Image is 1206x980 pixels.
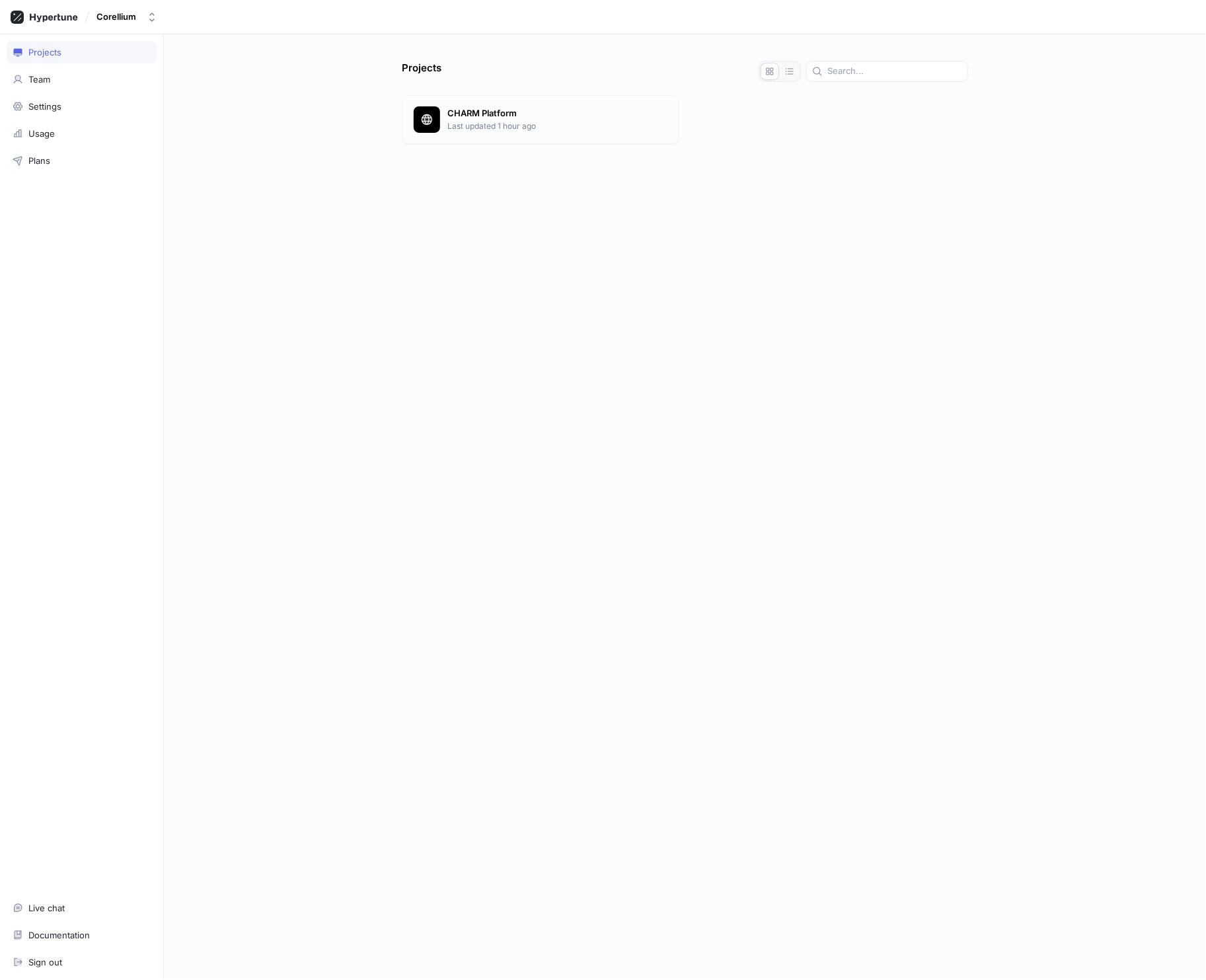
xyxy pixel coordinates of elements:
[448,120,667,132] p: Last updated 1 hour ago
[28,74,50,85] div: Team
[7,122,157,145] a: Usage
[7,924,157,946] a: Documentation
[402,61,442,82] p: Projects
[448,107,667,120] p: CHARM Platform
[28,47,61,57] div: Projects
[96,11,136,22] div: Corellium
[7,41,157,63] a: Projects
[7,68,157,91] a: Team
[828,65,962,78] input: Search...
[7,95,157,118] a: Settings
[28,957,62,967] div: Sign out
[28,155,50,166] div: Plans
[7,149,157,172] a: Plans
[28,930,90,940] div: Documentation
[91,6,163,28] button: Corellium
[28,128,55,139] div: Usage
[28,903,65,913] div: Live chat
[28,101,61,112] div: Settings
